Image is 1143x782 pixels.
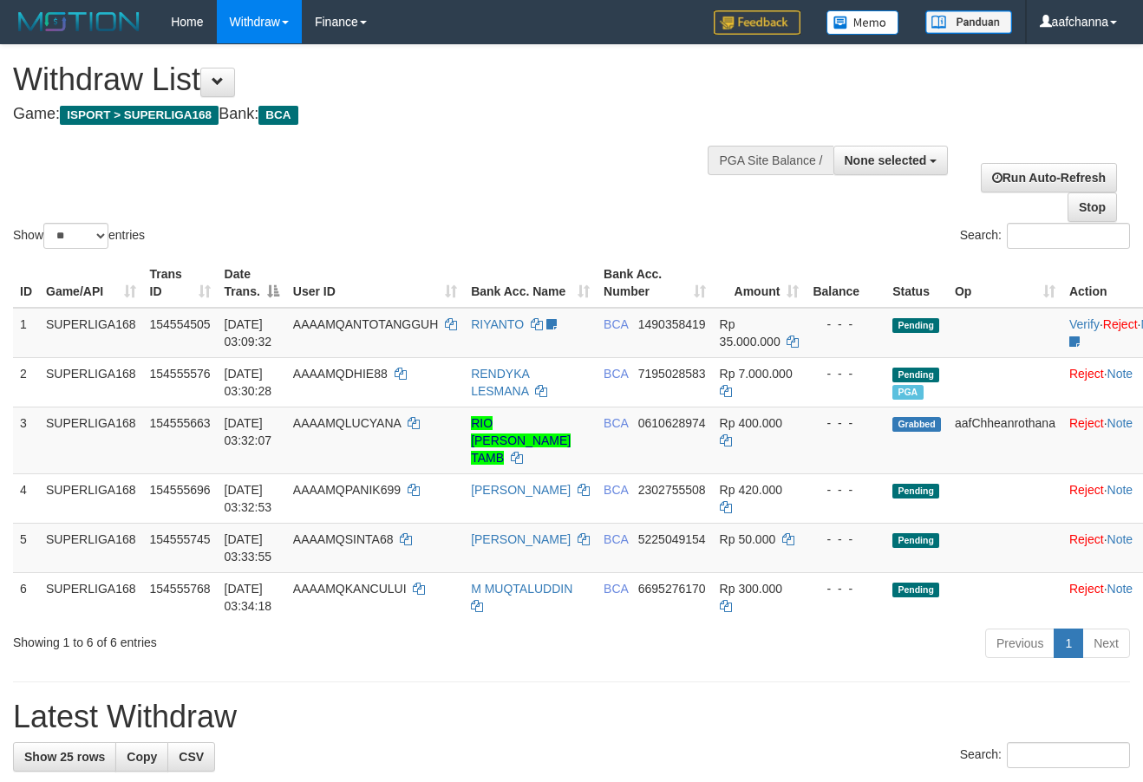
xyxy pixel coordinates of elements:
[892,318,939,333] span: Pending
[1107,416,1133,430] a: Note
[225,367,272,398] span: [DATE] 03:30:28
[813,481,878,499] div: - - -
[39,258,143,308] th: Game/API: activate to sort column ascending
[892,484,939,499] span: Pending
[960,223,1130,249] label: Search:
[638,317,706,331] span: Copy 1490358419 to clipboard
[471,367,529,398] a: RENDYKA LESMANA
[892,368,939,382] span: Pending
[1082,629,1130,658] a: Next
[39,473,143,523] td: SUPERLIGA168
[813,316,878,333] div: - - -
[13,572,39,622] td: 6
[1069,416,1104,430] a: Reject
[13,742,116,772] a: Show 25 rows
[150,582,211,596] span: 154555768
[127,750,157,764] span: Copy
[150,532,211,546] span: 154555745
[813,365,878,382] div: - - -
[13,357,39,407] td: 2
[13,106,745,123] h4: Game: Bank:
[604,483,628,497] span: BCA
[985,629,1055,658] a: Previous
[720,416,782,430] span: Rp 400.000
[218,258,286,308] th: Date Trans.: activate to sort column descending
[597,258,713,308] th: Bank Acc. Number: activate to sort column ascending
[604,416,628,430] span: BCA
[604,582,628,596] span: BCA
[150,483,211,497] span: 154555696
[13,407,39,473] td: 3
[24,750,105,764] span: Show 25 rows
[892,417,941,432] span: Grabbed
[892,533,939,548] span: Pending
[1069,483,1104,497] a: Reject
[638,483,706,497] span: Copy 2302755508 to clipboard
[813,414,878,432] div: - - -
[1107,367,1133,381] a: Note
[892,385,923,400] span: Marked by aafchhiseyha
[1107,582,1133,596] a: Note
[471,317,524,331] a: RIYANTO
[293,317,439,331] span: AAAAMQANTOTANGGUH
[13,308,39,358] td: 1
[638,582,706,596] span: Copy 6695276170 to clipboard
[13,258,39,308] th: ID
[225,416,272,447] span: [DATE] 03:32:07
[225,317,272,349] span: [DATE] 03:09:32
[604,367,628,381] span: BCA
[43,223,108,249] select: Showentries
[1069,532,1104,546] a: Reject
[179,750,204,764] span: CSV
[885,258,948,308] th: Status
[604,532,628,546] span: BCA
[960,742,1130,768] label: Search:
[1069,367,1104,381] a: Reject
[720,532,776,546] span: Rp 50.000
[806,258,885,308] th: Balance
[471,532,571,546] a: [PERSON_NAME]
[150,367,211,381] span: 154555576
[948,258,1062,308] th: Op: activate to sort column ascending
[225,582,272,613] span: [DATE] 03:34:18
[720,367,793,381] span: Rp 7.000.000
[293,367,388,381] span: AAAAMQDHIE88
[471,416,571,465] a: RIO [PERSON_NAME] TAMB
[286,258,464,308] th: User ID: activate to sort column ascending
[1107,483,1133,497] a: Note
[925,10,1012,34] img: panduan.png
[13,62,745,97] h1: Withdraw List
[39,572,143,622] td: SUPERLIGA168
[293,416,401,430] span: AAAAMQLUCYANA
[150,317,211,331] span: 154554505
[258,106,297,125] span: BCA
[115,742,168,772] a: Copy
[143,258,218,308] th: Trans ID: activate to sort column ascending
[604,317,628,331] span: BCA
[1007,223,1130,249] input: Search:
[13,627,463,651] div: Showing 1 to 6 of 6 entries
[13,700,1130,734] h1: Latest Withdraw
[293,582,407,596] span: AAAAMQKANCULUI
[471,582,572,596] a: M MUQTALUDDIN
[1107,532,1133,546] a: Note
[293,532,394,546] span: AAAAMQSINTA68
[813,531,878,548] div: - - -
[638,416,706,430] span: Copy 0610628974 to clipboard
[39,407,143,473] td: SUPERLIGA168
[720,317,781,349] span: Rp 35.000.000
[225,532,272,564] span: [DATE] 03:33:55
[39,357,143,407] td: SUPERLIGA168
[833,146,949,175] button: None selected
[1069,582,1104,596] a: Reject
[826,10,899,35] img: Button%20Memo.svg
[1054,629,1083,658] a: 1
[13,523,39,572] td: 5
[167,742,215,772] a: CSV
[471,483,571,497] a: [PERSON_NAME]
[714,10,800,35] img: Feedback.jpg
[13,223,145,249] label: Show entries
[892,583,939,597] span: Pending
[1069,317,1100,331] a: Verify
[638,532,706,546] span: Copy 5225049154 to clipboard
